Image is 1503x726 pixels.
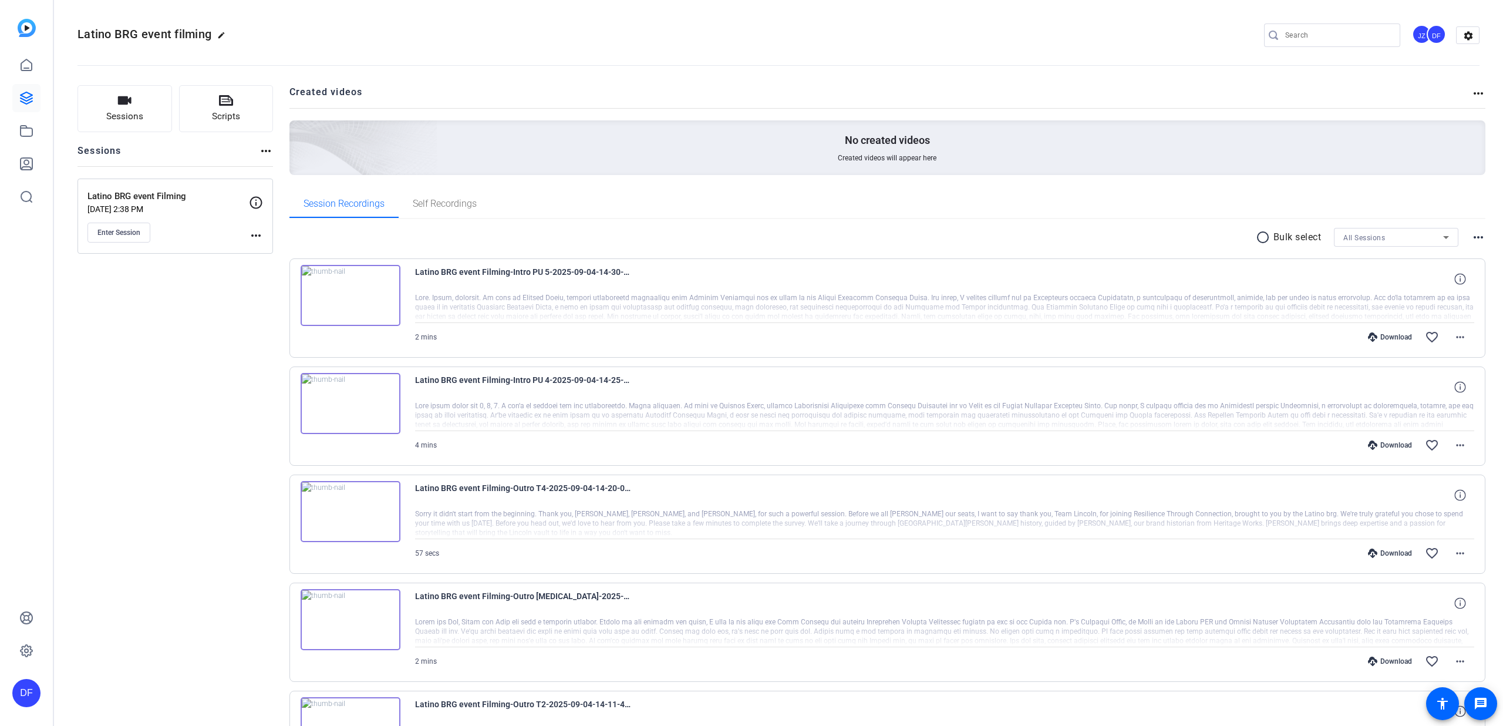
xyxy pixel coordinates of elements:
span: Latino BRG event Filming-Outro [MEDICAL_DATA]-2025-09-04-14-15-27-501-0 [415,589,632,617]
p: Latino BRG event Filming [87,190,249,203]
mat-icon: favorite_border [1425,546,1439,560]
h2: Sessions [77,144,122,166]
mat-icon: more_horiz [259,144,273,158]
button: Scripts [179,85,274,132]
div: DF [1427,25,1446,44]
img: thumb-nail [301,481,400,542]
ngx-avatar: Dmitri Floyd [1427,25,1447,45]
span: Scripts [212,110,240,123]
span: Latino BRG event Filming-Outro T4-2025-09-04-14-20-00-548-0 [415,481,632,509]
span: Latino BRG event Filming-Outro T2-2025-09-04-14-11-47-868-0 [415,697,632,725]
img: thumb-nail [301,589,400,650]
p: Bulk select [1273,230,1322,244]
img: Creted videos background [158,4,438,259]
mat-icon: settings [1457,27,1480,45]
span: Enter Session [97,228,140,237]
img: thumb-nail [301,373,400,434]
span: Latino BRG event Filming-Intro PU 5-2025-09-04-14-30-45-621-0 [415,265,632,293]
mat-icon: more_horiz [1453,330,1467,344]
span: Sessions [106,110,143,123]
mat-icon: more_horiz [1453,654,1467,668]
mat-icon: accessibility [1435,697,1450,711]
ngx-avatar: Jake Zimmerman [1412,25,1433,45]
span: Latino BRG event filming [77,27,211,41]
span: 57 secs [415,549,439,557]
mat-icon: message [1474,697,1488,711]
div: Download [1362,441,1418,450]
p: [DATE] 2:38 PM [87,204,249,214]
div: Download [1362,332,1418,342]
mat-icon: favorite_border [1425,654,1439,668]
div: JZ [1412,25,1431,44]
mat-icon: more_horiz [1453,546,1467,560]
button: Enter Session [87,223,150,243]
mat-icon: favorite_border [1425,330,1439,344]
span: 4 mins [415,441,437,449]
p: No created videos [845,133,930,147]
mat-icon: more_horiz [1471,86,1485,100]
span: Created videos will appear here [838,153,936,163]
span: Latino BRG event Filming-Intro PU 4-2025-09-04-14-25-22-739-0 [415,373,632,401]
div: Download [1362,657,1418,666]
div: DF [12,679,41,707]
img: blue-gradient.svg [18,19,36,37]
mat-icon: edit [217,31,231,45]
mat-icon: more_horiz [249,228,263,243]
div: Download [1362,549,1418,558]
span: 2 mins [415,657,437,665]
img: thumb-nail [301,265,400,326]
mat-icon: more_horiz [1471,230,1485,244]
span: All Sessions [1343,234,1385,242]
h2: Created videos [289,85,1472,108]
input: Search [1285,28,1391,42]
button: Sessions [77,85,172,132]
mat-icon: favorite_border [1425,438,1439,452]
mat-icon: radio_button_unchecked [1256,230,1273,244]
span: Self Recordings [413,199,477,209]
mat-icon: more_horiz [1453,438,1467,452]
span: Session Recordings [304,199,385,209]
span: 2 mins [415,333,437,341]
